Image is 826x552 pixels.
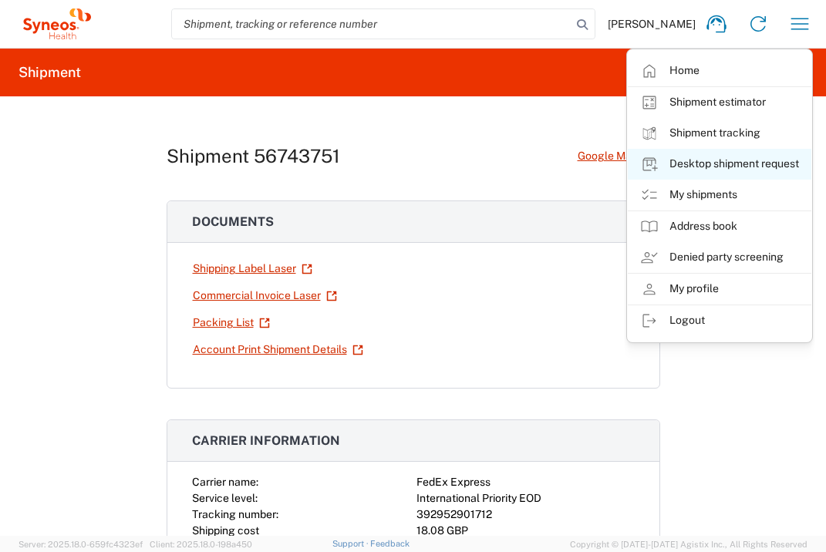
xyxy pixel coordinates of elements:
span: Copyright © [DATE]-[DATE] Agistix Inc., All Rights Reserved [570,537,807,551]
a: Address book [628,211,811,242]
span: [PERSON_NAME] [608,17,696,31]
a: Account Print Shipment Details [192,336,364,363]
h2: Shipment [19,63,81,82]
a: Desktop shipment request [628,149,811,180]
span: Tracking number: [192,508,278,520]
span: Client: 2025.18.0-198a450 [150,540,252,549]
input: Shipment, tracking or reference number [172,9,571,39]
span: Shipping cost [192,524,259,537]
a: Google Maps [577,143,660,170]
h1: Shipment 56743751 [167,145,340,167]
a: My profile [628,274,811,305]
span: Server: 2025.18.0-659fc4323ef [19,540,143,549]
span: Documents [192,214,274,229]
div: 392952901712 [416,507,635,523]
a: Denied party screening [628,242,811,273]
a: Home [628,56,811,86]
a: Feedback [370,539,410,548]
a: Shipment estimator [628,87,811,118]
a: Support [332,539,371,548]
a: Commercial Invoice Laser [192,282,338,309]
a: Logout [628,305,811,336]
a: Shipment tracking [628,118,811,149]
a: Shipping Label Laser [192,255,313,282]
div: FedEx Express [416,474,635,490]
span: Service level: [192,492,258,504]
div: 18.08 GBP [416,523,635,539]
span: Carrier name: [192,476,258,488]
a: My shipments [628,180,811,210]
div: International Priority EOD [416,490,635,507]
span: Carrier information [192,433,340,448]
a: Packing List [192,309,271,336]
